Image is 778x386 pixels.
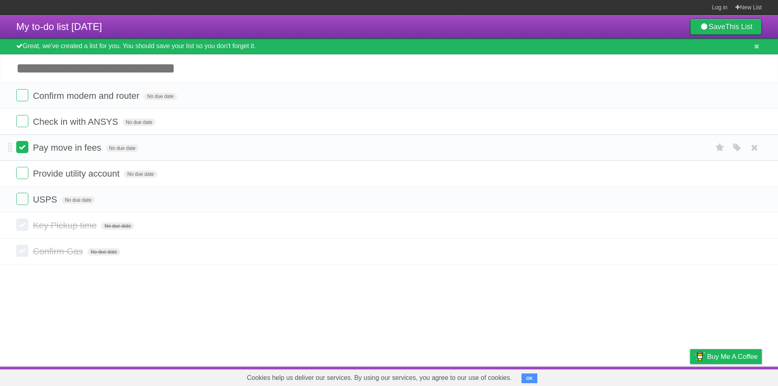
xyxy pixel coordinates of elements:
span: My to-do list [DATE] [16,21,102,32]
span: No due date [106,145,139,152]
label: Done [16,167,28,179]
button: OK [522,373,537,383]
a: Privacy [680,369,701,384]
span: No due date [144,93,177,100]
a: Buy me a coffee [690,349,762,364]
a: Suggest a feature [711,369,762,384]
img: Buy me a coffee [694,350,705,363]
span: Cookies help us deliver our services. By using our services, you agree to our use of cookies. [239,370,520,386]
label: Done [16,141,28,153]
label: Done [16,245,28,257]
label: Done [16,193,28,205]
span: Key Pickup time [33,220,99,230]
span: Pay move in fees [33,143,103,153]
span: Buy me a coffee [707,350,758,364]
a: Terms [652,369,670,384]
span: No due date [124,171,157,178]
span: Confirm modem and router [33,91,141,101]
a: SaveThis List [690,19,762,35]
span: USPS [33,194,59,205]
a: Developers [609,369,642,384]
span: No due date [62,196,94,204]
label: Done [16,219,28,231]
span: No due date [101,222,134,230]
span: No due date [88,248,120,256]
span: Confirm Gas [33,246,85,256]
span: Provide utility account [33,168,122,179]
label: Done [16,89,28,101]
a: About [582,369,599,384]
label: Star task [712,141,728,154]
b: This List [725,23,752,31]
span: Check in with ANSYS [33,117,120,127]
label: Done [16,115,28,127]
span: No due date [123,119,156,126]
